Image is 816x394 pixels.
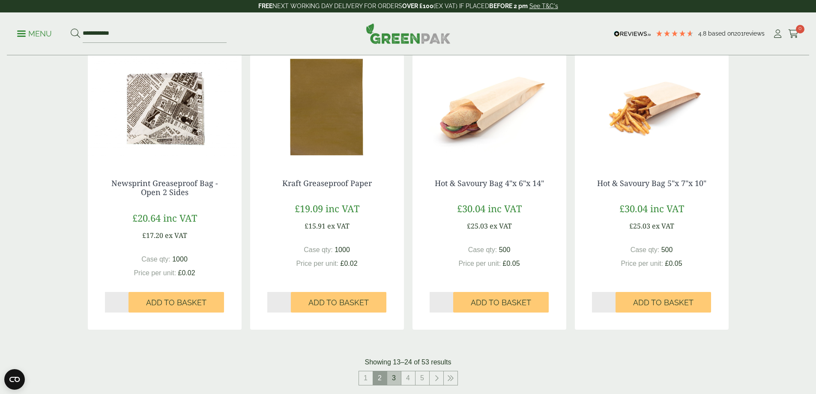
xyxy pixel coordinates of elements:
[788,27,799,40] a: 0
[633,298,693,307] span: Add to Basket
[178,269,195,277] span: £0.02
[458,260,501,267] span: Price per unit:
[308,298,369,307] span: Add to Basket
[17,29,52,37] a: Menu
[373,371,387,385] span: 2
[529,3,558,9] a: See T&C's
[457,202,485,215] span: £30.04
[4,369,25,390] button: Open CMP widget
[295,202,323,215] span: £19.09
[453,292,549,313] button: Add to Basket
[326,202,359,215] span: inc VAT
[258,3,272,9] strong: FREE
[141,256,170,263] span: Case qty:
[621,260,663,267] span: Price per unit:
[17,29,52,39] p: Menu
[616,292,711,313] button: Add to Basket
[88,54,242,162] img: Newsprint Greaseproof Bag - Open 2 Sides -0
[387,371,401,385] a: 3
[744,30,765,37] span: reviews
[468,246,497,253] span: Case qty:
[619,202,648,215] span: £30.04
[471,298,531,307] span: Add to Basket
[698,30,708,37] span: 4.8
[146,298,206,307] span: Add to Basket
[134,269,176,277] span: Price per unit:
[172,256,188,263] span: 1000
[132,211,161,224] span: £20.64
[366,23,451,44] img: GreenPak Supplies
[708,30,734,37] span: Based on
[499,246,511,253] span: 500
[335,246,350,253] span: 1000
[614,31,651,37] img: REVIEWS.io
[772,30,783,38] i: My Account
[365,357,451,367] p: Showing 13–24 of 53 results
[629,221,650,231] span: £25.03
[734,30,744,37] span: 201
[163,211,197,224] span: inc VAT
[401,371,415,385] a: 4
[661,246,673,253] span: 500
[652,221,674,231] span: ex VAT
[327,221,350,231] span: ex VAT
[788,30,799,38] i: Cart
[291,292,386,313] button: Add to Basket
[304,246,333,253] span: Case qty:
[412,54,566,162] img: 3330050 Hot N Savoury Brown Bag 4x6x14inch with Hot Sub
[488,202,522,215] span: inc VAT
[503,260,520,267] span: £0.05
[402,3,433,9] strong: OVER £100
[415,371,429,385] a: 5
[305,221,326,231] span: £15.91
[359,371,373,385] a: 1
[597,178,706,188] a: Hot & Savoury Bag 5"x 7"x 10"
[650,202,684,215] span: inc VAT
[796,25,804,33] span: 0
[129,292,224,313] button: Add to Basket
[575,54,729,162] img: 3330051 Hot N Savoury Brown Bag 5x7x10inch with Fries
[490,221,512,231] span: ex VAT
[165,231,187,240] span: ex VAT
[282,178,372,188] a: Kraft Greaseproof Paper
[467,221,488,231] span: £25.03
[341,260,358,267] span: £0.02
[142,231,163,240] span: £17.20
[655,30,694,37] div: 4.79 Stars
[631,246,660,253] span: Case qty:
[250,54,404,162] img: Kraft Greaseproof Paper -0
[435,178,544,188] a: Hot & Savoury Bag 4"x 6"x 14"
[665,260,682,267] span: £0.05
[296,260,338,267] span: Price per unit:
[489,3,528,9] strong: BEFORE 2 pm
[111,178,218,198] a: Newsprint Greaseproof Bag - Open 2 Sides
